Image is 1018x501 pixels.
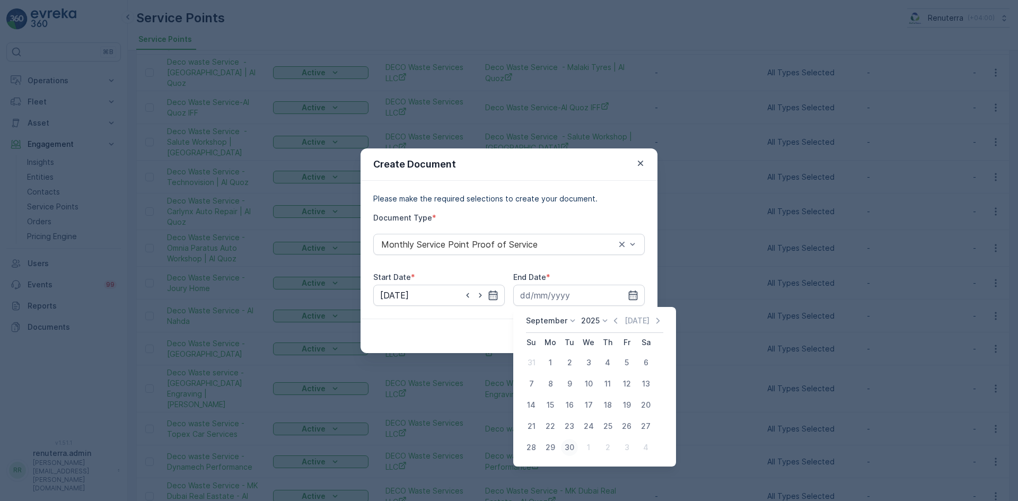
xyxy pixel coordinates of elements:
[373,213,432,222] label: Document Type
[560,333,579,352] th: Tuesday
[636,333,655,352] th: Saturday
[513,285,645,306] input: dd/mm/yyyy
[581,315,600,326] p: 2025
[617,333,636,352] th: Friday
[580,375,597,392] div: 10
[580,397,597,414] div: 17
[637,375,654,392] div: 13
[561,397,578,414] div: 16
[637,418,654,435] div: 27
[598,333,617,352] th: Thursday
[373,194,645,204] p: Please make the required selections to create your document.
[373,157,456,172] p: Create Document
[522,333,541,352] th: Sunday
[599,418,616,435] div: 25
[561,418,578,435] div: 23
[579,333,598,352] th: Wednesday
[523,397,540,414] div: 14
[561,439,578,456] div: 30
[523,375,540,392] div: 7
[373,285,505,306] input: dd/mm/yyyy
[523,418,540,435] div: 21
[542,375,559,392] div: 8
[561,375,578,392] div: 9
[526,315,567,326] p: September
[542,397,559,414] div: 15
[523,354,540,371] div: 31
[599,354,616,371] div: 4
[599,439,616,456] div: 2
[599,397,616,414] div: 18
[542,418,559,435] div: 22
[618,354,635,371] div: 5
[637,397,654,414] div: 20
[618,418,635,435] div: 26
[580,418,597,435] div: 24
[625,315,650,326] p: [DATE]
[618,375,635,392] div: 12
[523,439,540,456] div: 28
[637,439,654,456] div: 4
[618,439,635,456] div: 3
[580,354,597,371] div: 3
[541,333,560,352] th: Monday
[542,439,559,456] div: 29
[561,354,578,371] div: 2
[618,397,635,414] div: 19
[373,273,411,282] label: Start Date
[580,439,597,456] div: 1
[542,354,559,371] div: 1
[637,354,654,371] div: 6
[599,375,616,392] div: 11
[513,273,546,282] label: End Date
